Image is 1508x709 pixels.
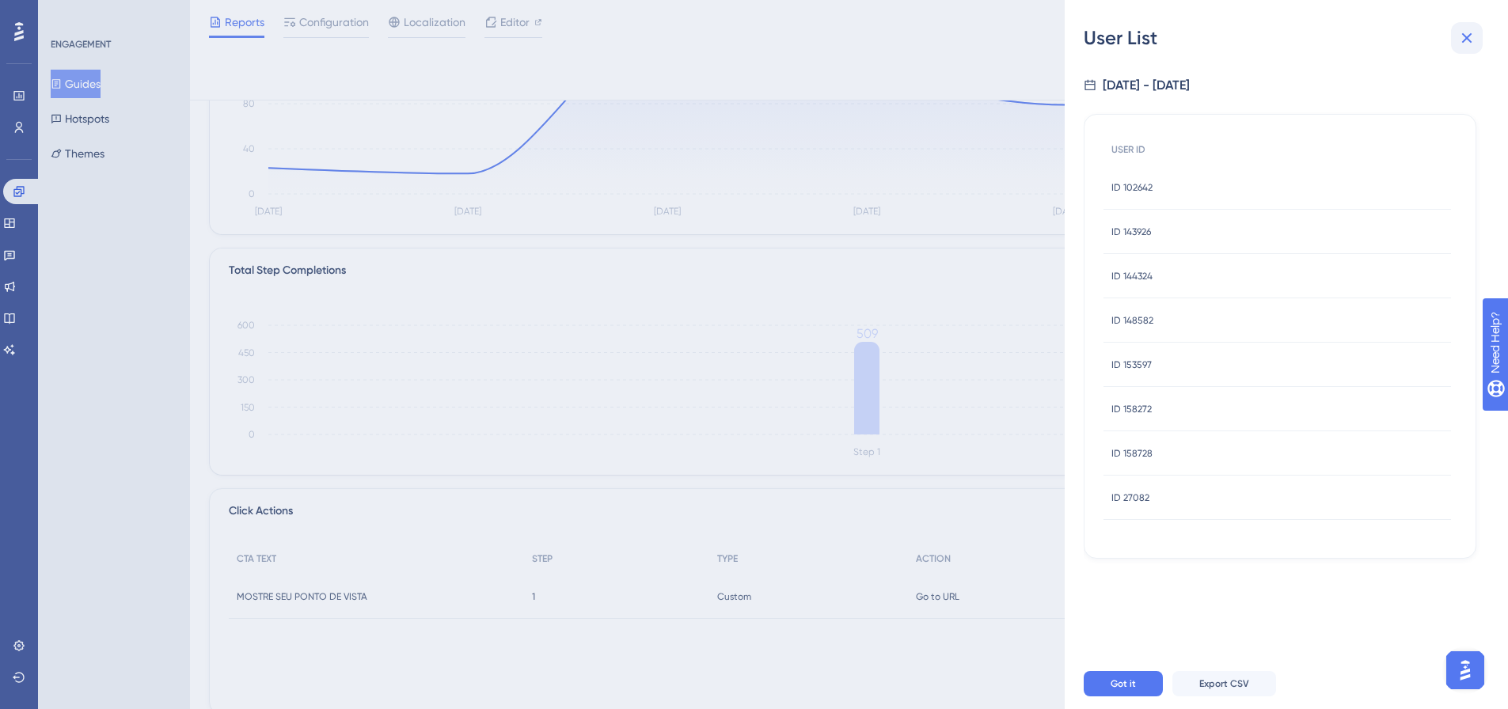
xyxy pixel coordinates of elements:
[1111,181,1153,194] span: ID 102642
[37,4,99,23] span: Need Help?
[1103,76,1190,95] div: [DATE] - [DATE]
[1111,677,1136,690] span: Got it
[1111,447,1153,460] span: ID 158728
[1111,358,1152,371] span: ID 153597
[1111,270,1153,282] span: ID 144324
[1111,403,1152,415] span: ID 158272
[1199,677,1249,690] span: Export CSV
[1111,491,1149,504] span: ID 27082
[1084,671,1163,696] button: Got it
[1111,314,1153,327] span: ID 148582
[1084,25,1489,51] div: User List
[1111,143,1145,156] span: USER ID
[1172,671,1276,696] button: Export CSV
[1442,646,1489,694] iframe: UserGuiding AI Assistant Launcher
[1111,226,1151,238] span: ID 143926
